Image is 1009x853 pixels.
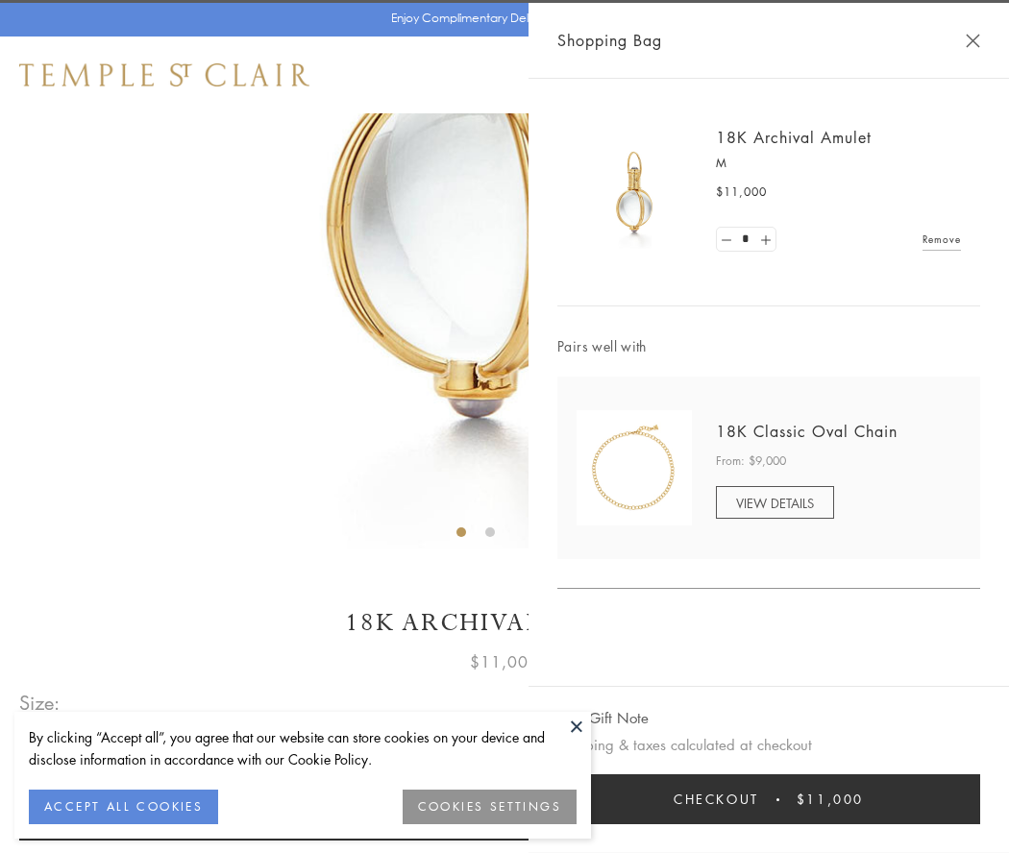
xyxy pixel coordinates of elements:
[716,421,898,442] a: 18K Classic Oval Chain
[557,774,980,824] button: Checkout $11,000
[716,154,961,173] p: M
[29,790,218,824] button: ACCEPT ALL COOKIES
[797,789,864,810] span: $11,000
[19,606,990,640] h1: 18K Archival Amulet
[674,789,759,810] span: Checkout
[966,34,980,48] button: Close Shopping Bag
[716,486,834,519] a: VIEW DETAILS
[717,228,736,252] a: Set quantity to 0
[577,134,692,250] img: 18K Archival Amulet
[577,410,692,525] img: N88865-OV18
[470,649,539,674] span: $11,000
[716,451,786,471] span: From: $9,000
[391,9,609,28] p: Enjoy Complimentary Delivery & Returns
[557,733,980,757] p: Shipping & taxes calculated at checkout
[755,228,775,252] a: Set quantity to 2
[923,229,961,250] a: Remove
[19,63,309,86] img: Temple St. Clair
[557,335,980,357] span: Pairs well with
[19,687,62,719] span: Size:
[557,706,649,730] button: Add Gift Note
[557,28,662,53] span: Shopping Bag
[403,790,577,824] button: COOKIES SETTINGS
[716,127,872,148] a: 18K Archival Amulet
[736,494,814,512] span: VIEW DETAILS
[716,183,767,202] span: $11,000
[29,726,577,770] div: By clicking “Accept all”, you agree that our website can store cookies on your device and disclos...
